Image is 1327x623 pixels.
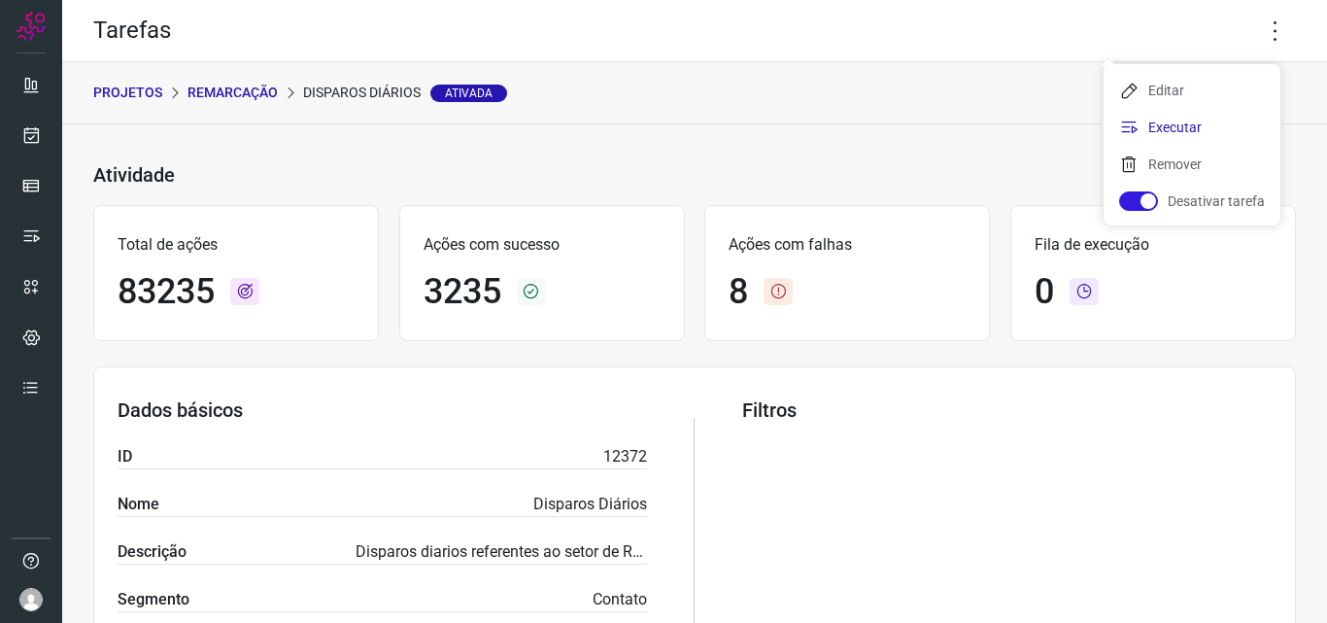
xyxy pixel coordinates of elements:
h3: Filtros [742,398,1272,422]
h1: 3235 [424,271,501,313]
p: 12372 [603,445,647,468]
h1: 0 [1035,271,1054,313]
p: Disparos Diários [303,83,507,103]
li: Desativar tarefa [1104,186,1280,217]
li: Executar [1104,112,1280,143]
label: ID [118,445,132,468]
img: Logo [17,12,46,41]
p: Remarcação [187,83,278,103]
h1: 8 [729,271,748,313]
label: Segmento [118,588,189,611]
span: Ativada [430,85,507,102]
h2: Tarefas [93,17,171,45]
p: Disparos Diários [533,493,647,516]
p: Ações com sucesso [424,233,661,257]
p: Fila de execução [1035,233,1272,257]
p: PROJETOS [93,83,162,103]
h3: Dados básicos [118,398,647,422]
li: Editar [1104,75,1280,106]
h1: 83235 [118,271,215,313]
label: Nome [118,493,159,516]
li: Remover [1104,149,1280,180]
img: avatar-user-boy.jpg [19,588,43,611]
p: Total de ações [118,233,355,257]
h3: Atividade [93,163,175,187]
p: Disparos diarios referentes ao setor de Remacação [356,540,647,564]
p: Contato [593,588,647,611]
p: Ações com falhas [729,233,966,257]
label: Descrição [118,540,187,564]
